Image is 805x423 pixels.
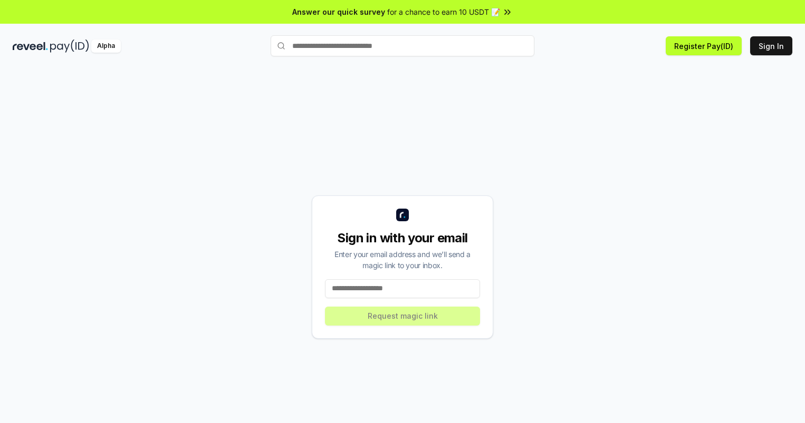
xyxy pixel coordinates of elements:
button: Sign In [750,36,792,55]
span: for a chance to earn 10 USDT 📝 [387,6,500,17]
img: reveel_dark [13,40,48,53]
div: Enter your email address and we’ll send a magic link to your inbox. [325,249,480,271]
span: Answer our quick survey [292,6,385,17]
button: Register Pay(ID) [666,36,742,55]
div: Alpha [91,40,121,53]
img: pay_id [50,40,89,53]
img: logo_small [396,209,409,221]
div: Sign in with your email [325,230,480,247]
